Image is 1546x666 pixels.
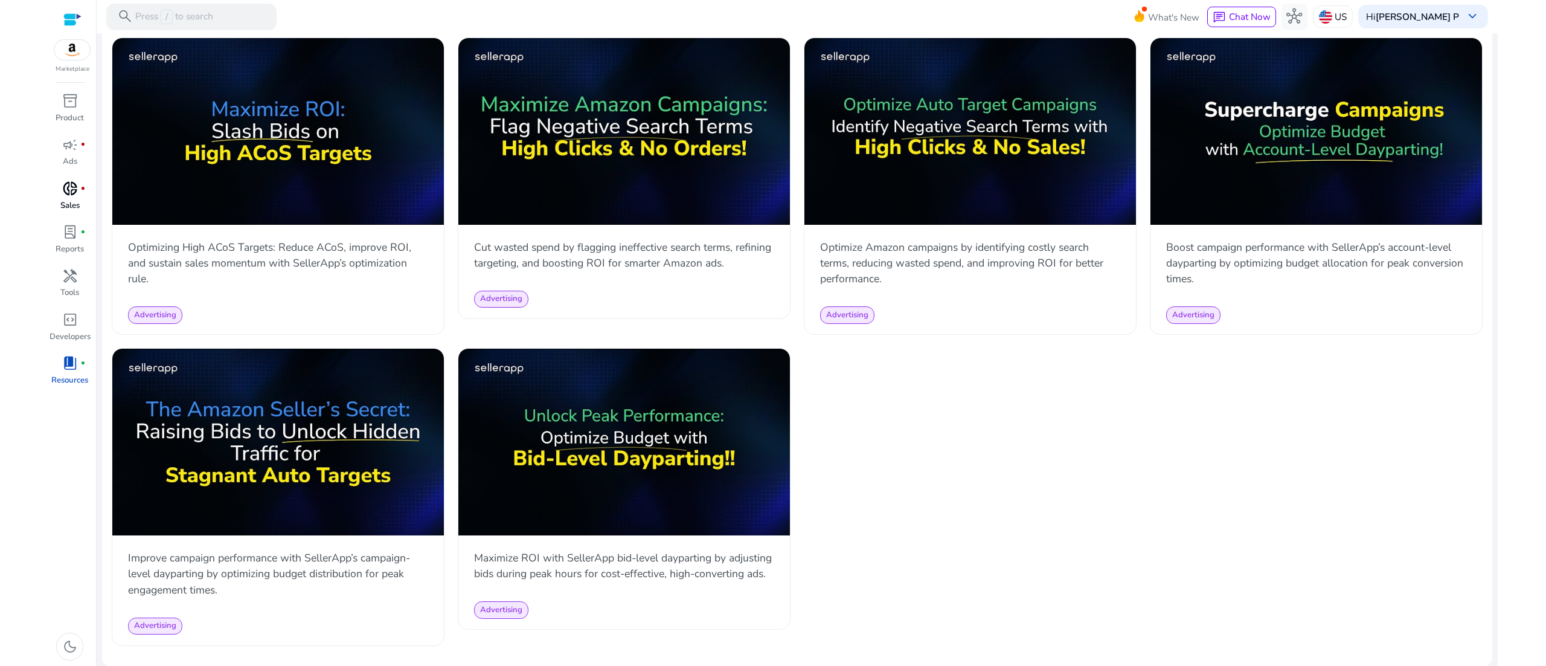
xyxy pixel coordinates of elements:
button: hub [1281,4,1308,30]
span: hub [1286,8,1302,24]
span: campaign [62,137,78,153]
a: inventory_2Product [48,91,91,134]
span: handyman [62,268,78,284]
img: amazon.svg [54,40,91,60]
span: fiber_manual_record [80,361,86,366]
span: / [161,10,172,24]
a: code_blocksDevelopers [48,309,91,353]
a: donut_smallfiber_manual_recordSales [48,178,91,222]
div: Minimize live chat window [198,6,227,35]
p: Developers [50,331,91,343]
p: Cut wasted spend by flagging ineffective search terms, refining targeting, and boosting ROI for s... [474,239,774,271]
span: search [117,8,133,24]
div: Chat Now [75,311,161,334]
span: code_blocks [62,312,78,328]
div: Conversation(s) [63,68,203,84]
span: Advertising [480,605,522,616]
span: Advertising [134,310,176,321]
a: campaignfiber_manual_recordAds [48,134,91,178]
span: dark_mode [62,639,78,655]
p: Product [56,112,84,124]
p: Resources [51,375,88,387]
p: Ads [63,156,77,168]
p: Marketplace [56,65,89,74]
img: us.svg [1319,10,1332,24]
span: fiber_manual_record [80,142,86,147]
span: lab_profile [62,224,78,240]
span: donut_small [62,181,78,196]
p: Hi [1366,12,1459,21]
p: Sales [60,200,80,212]
p: Optimizing High ACoS Targets: Reduce ACoS, improve ROI, and sustain sales momentum with SellerApp... [128,239,428,287]
span: Chat Now [1229,10,1271,23]
p: Maximize ROI with SellerApp bid-level dayparting by adjusting bids during peak hours for cost-eff... [474,550,774,582]
a: handymanTools [48,265,91,309]
span: What's New [1148,7,1199,28]
a: book_4fiber_manual_recordResources [48,353,91,396]
p: US [1335,6,1347,27]
img: sddefault.jpg [458,38,790,225]
button: chatChat Now [1207,7,1275,27]
img: sddefault.jpg [112,349,444,535]
b: [PERSON_NAME] P [1376,10,1459,23]
span: Advertising [134,621,176,632]
p: Improve campaign performance with SellerApp’s campaign-level dayparting by optimizing budget dist... [128,550,428,598]
span: book_4 [62,355,78,371]
span: Advertising [1172,310,1214,321]
span: fiber_manual_record [80,230,86,235]
span: fiber_manual_record [80,186,86,192]
p: Reports [56,244,84,256]
p: Boost campaign performance with SellerApp’s account-level dayparting by optimizing budget allocat... [1166,239,1466,287]
span: No previous conversation [65,170,172,293]
span: chat [1213,11,1226,24]
img: sddefault.jpg [804,38,1136,225]
span: keyboard_arrow_down [1464,8,1480,24]
img: sddefault.jpg [112,38,444,225]
a: lab_profilefiber_manual_recordReports [48,222,91,265]
span: Advertising [480,294,522,305]
span: Advertising [826,310,868,321]
span: inventory_2 [62,93,78,109]
p: Press to search [135,10,213,24]
img: sddefault.jpg [1150,38,1482,225]
img: sddefault.jpg [458,349,790,535]
p: Optimize Amazon campaigns by identifying costly search terms, reducing wasted spend, and improvin... [820,239,1120,287]
p: Tools [60,287,79,299]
